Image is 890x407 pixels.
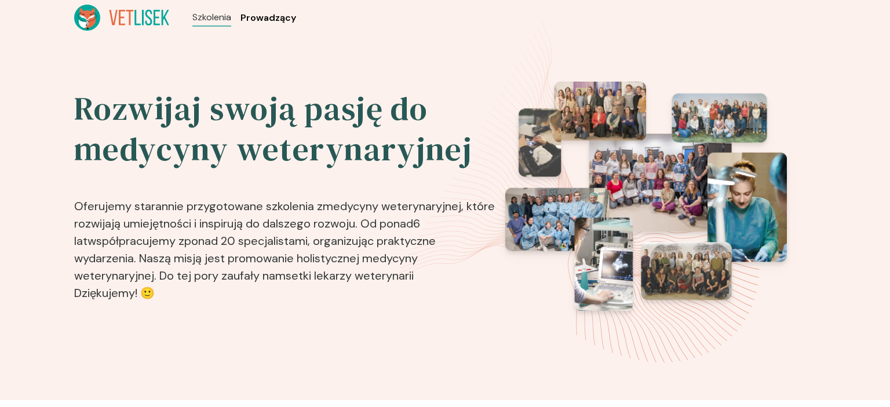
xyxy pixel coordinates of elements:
[192,10,231,24] a: Szkolenia
[74,179,497,306] p: Oferujemy starannie przygotowane szkolenia z , które rozwijają umiejętności i inspirują do dalsze...
[505,82,787,311] img: eventsPhotosRoll2.png
[323,199,461,214] b: medycyny weterynaryjnej
[184,233,308,248] b: ponad 20 specjalistami
[286,268,414,283] b: setki lekarzy weterynarii
[240,11,296,25] a: Prowadzący
[74,89,497,170] h2: Rozwijaj swoją pasję do medycyny weterynaryjnej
